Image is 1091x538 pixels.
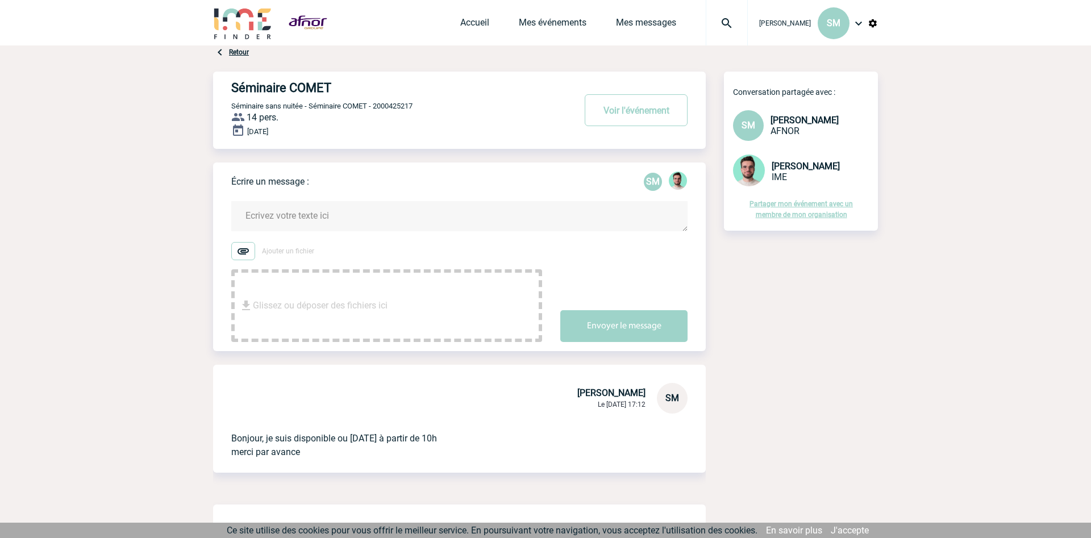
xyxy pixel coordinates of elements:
[239,299,253,312] img: file_download.svg
[665,393,679,403] span: SM
[262,247,314,255] span: Ajouter un fichier
[749,200,853,219] a: Partager mon événement avec un membre de mon organisation
[733,87,878,97] p: Conversation partagée avec :
[669,172,687,190] img: 121547-2.png
[227,525,757,536] span: Ce site utilise des cookies pour vous offrir le meilleur service. En poursuivant votre navigation...
[772,172,787,182] span: IME
[598,401,646,408] span: Le [DATE] 17:12
[831,525,869,536] a: J'accepte
[247,112,278,123] span: 14 pers.
[231,81,541,95] h4: Séminaire COMET
[766,525,822,536] a: En savoir plus
[733,155,765,186] img: 121547-2.png
[560,310,688,342] button: Envoyer le message
[742,120,755,131] span: SM
[231,414,656,459] p: Bonjour, je suis disponible ou [DATE] à partir de 10h merci par avance
[460,17,489,33] a: Accueil
[231,176,309,187] p: Écrire un message :
[229,48,249,56] a: Retour
[827,18,840,28] span: SM
[577,387,646,398] span: [PERSON_NAME]
[585,94,688,126] button: Voir l'événement
[644,173,662,191] p: SM
[231,102,413,110] span: Séminaire sans nuitée - Séminaire COMET - 2000425217
[253,277,388,334] span: Glissez ou déposer des fichiers ici
[247,127,268,136] span: [DATE]
[213,7,272,39] img: IME-Finder
[669,172,687,192] div: Benjamin ROLAND
[771,115,839,126] span: [PERSON_NAME]
[519,17,586,33] a: Mes événements
[616,17,676,33] a: Mes messages
[644,173,662,191] div: Sylvia MARCET
[772,161,840,172] span: [PERSON_NAME]
[771,126,799,136] span: AFNOR
[759,19,811,27] span: [PERSON_NAME]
